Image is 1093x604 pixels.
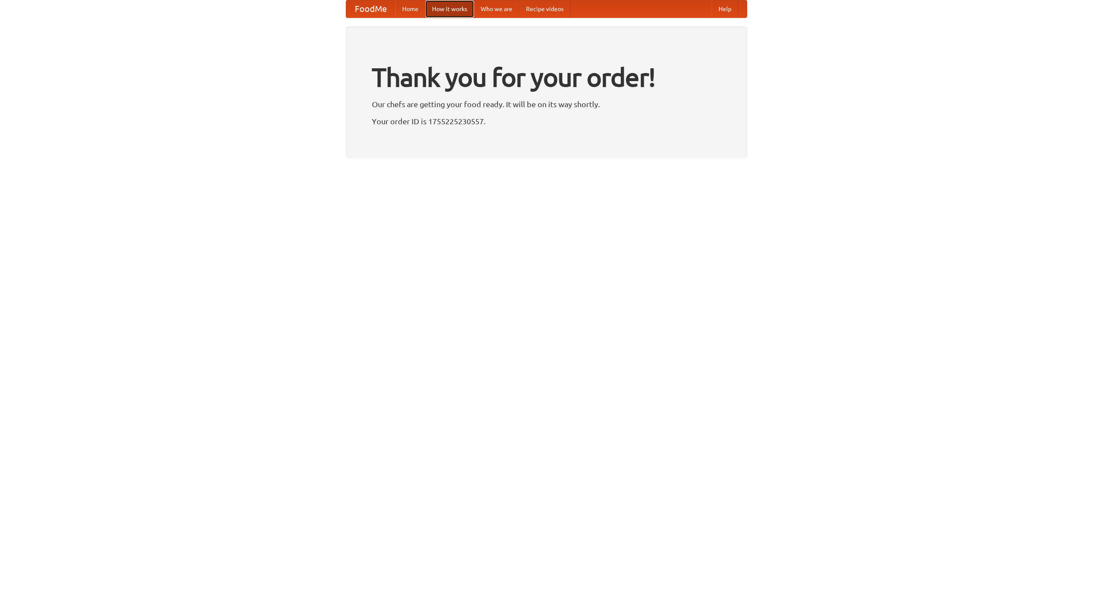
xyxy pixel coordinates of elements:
[519,0,570,18] a: Recipe videos
[372,57,721,98] h1: Thank you for your order!
[372,115,721,128] p: Your order ID is 1755225230557.
[395,0,425,18] a: Home
[346,0,395,18] a: FoodMe
[712,0,738,18] a: Help
[425,0,474,18] a: How it works
[474,0,519,18] a: Who we are
[372,98,721,111] p: Our chefs are getting your food ready. It will be on its way shortly.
